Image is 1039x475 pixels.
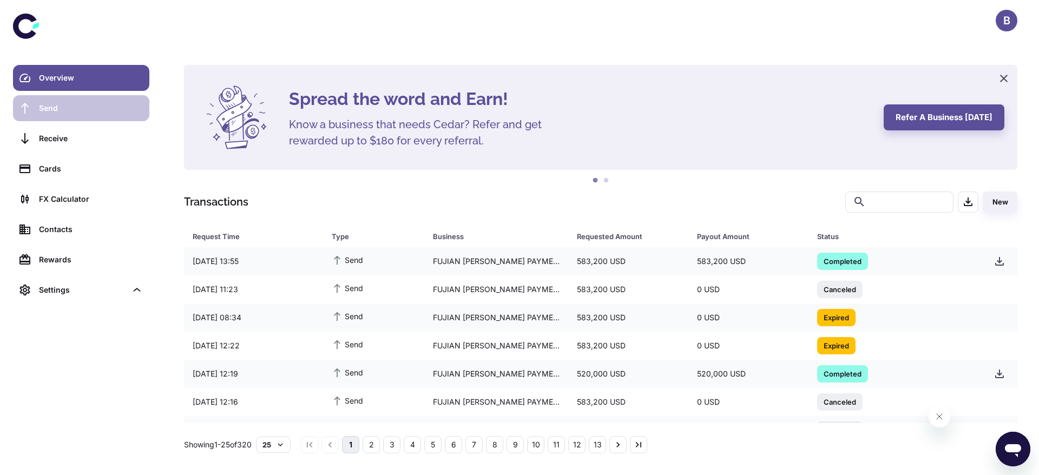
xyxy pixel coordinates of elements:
[13,277,149,303] div: Settings
[193,229,319,244] span: Request Time
[568,420,688,440] div: 520,000 USD
[13,247,149,273] a: Rewards
[817,368,868,379] span: Completed
[332,338,363,350] span: Send
[996,432,1030,466] iframe: Button to launch messaging window
[424,251,568,272] div: FUJIAN [PERSON_NAME] PAYMENT TECHNOLOGY CO LTD
[817,283,863,294] span: Canceled
[688,392,808,412] div: 0 USD
[817,229,972,244] span: Status
[13,216,149,242] a: Contacts
[568,335,688,356] div: 583,200 USD
[383,436,400,453] button: Go to page 3
[688,251,808,272] div: 583,200 USD
[13,65,149,91] a: Overview
[332,229,405,244] div: Type
[996,10,1017,31] button: B
[568,392,688,412] div: 583,200 USD
[817,340,856,351] span: Expired
[424,279,568,300] div: FUJIAN [PERSON_NAME] PAYMENT TECHNOLOGY CO LTD
[289,86,871,112] h4: Spread the word and Earn!
[568,279,688,300] div: 583,200 USD
[39,163,143,175] div: Cards
[697,229,804,244] span: Payout Amount
[424,307,568,328] div: FUJIAN [PERSON_NAME] PAYMENT TECHNOLOGY CO LTD
[184,251,323,272] div: [DATE] 13:55
[817,396,863,407] span: Canceled
[424,436,442,453] button: Go to page 5
[817,229,958,244] div: Status
[688,335,808,356] div: 0 USD
[184,364,323,384] div: [DATE] 12:19
[688,279,808,300] div: 0 USD
[568,436,586,453] button: Go to page 12
[568,364,688,384] div: 520,000 USD
[193,229,305,244] div: Request Time
[13,95,149,121] a: Send
[363,436,380,453] button: Go to page 2
[577,229,670,244] div: Requested Amount
[289,116,560,149] h5: Know a business that needs Cedar? Refer and get rewarded up to $180 for every referral.
[332,310,363,322] span: Send
[609,436,627,453] button: Go to next page
[404,436,421,453] button: Go to page 4
[817,255,868,266] span: Completed
[184,420,323,440] div: [DATE] 11:55
[527,436,544,453] button: Go to page 10
[342,436,359,453] button: page 1
[332,423,363,434] span: Send
[184,392,323,412] div: [DATE] 12:16
[299,436,649,453] nav: pagination navigation
[983,192,1017,213] button: New
[39,72,143,84] div: Overview
[13,156,149,182] a: Cards
[332,366,363,378] span: Send
[589,436,606,453] button: Go to page 13
[688,364,808,384] div: 520,000 USD
[184,279,323,300] div: [DATE] 11:23
[39,193,143,205] div: FX Calculator
[332,229,419,244] span: Type
[13,126,149,151] a: Receive
[548,436,565,453] button: Go to page 11
[39,254,143,266] div: Rewards
[590,175,601,186] button: 1
[884,104,1004,130] button: Refer a business [DATE]
[577,229,684,244] span: Requested Amount
[6,8,78,16] span: Hi. Need any help?
[39,223,143,235] div: Contacts
[486,436,503,453] button: Go to page 8
[332,394,363,406] span: Send
[256,437,291,453] button: 25
[184,335,323,356] div: [DATE] 12:22
[465,436,483,453] button: Go to page 7
[688,420,808,440] div: 0 USD
[424,335,568,356] div: FUJIAN [PERSON_NAME] PAYMENT TECHNOLOGY CO LTD
[568,251,688,272] div: 583,200 USD
[697,229,790,244] div: Payout Amount
[929,406,950,427] iframe: Close message
[507,436,524,453] button: Go to page 9
[332,282,363,294] span: Send
[424,392,568,412] div: FUJIAN [PERSON_NAME] PAYMENT TECHNOLOGY CO LTD
[184,439,252,451] p: Showing 1-25 of 320
[445,436,462,453] button: Go to page 6
[39,284,127,296] div: Settings
[424,364,568,384] div: FUJIAN [PERSON_NAME] PAYMENT TECHNOLOGY CO LTD
[39,133,143,144] div: Receive
[13,186,149,212] a: FX Calculator
[184,307,323,328] div: [DATE] 08:34
[424,420,568,440] div: FUJIAN [PERSON_NAME] PAYMENT TECHNOLOGY CO LTD
[184,194,248,210] h1: Transactions
[332,254,363,266] span: Send
[601,175,611,186] button: 2
[817,312,856,322] span: Expired
[39,102,143,114] div: Send
[688,307,808,328] div: 0 USD
[630,436,647,453] button: Go to last page
[568,307,688,328] div: 583,200 USD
